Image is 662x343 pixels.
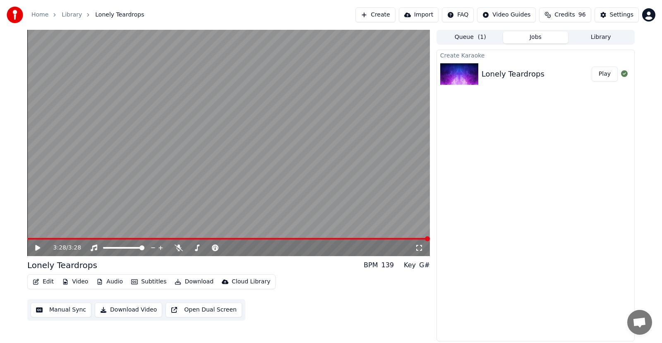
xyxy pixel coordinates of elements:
[568,31,633,43] button: Library
[31,11,48,19] a: Home
[437,50,634,60] div: Create Karaoke
[554,11,575,19] span: Credits
[438,31,503,43] button: Queue
[364,260,378,270] div: BPM
[404,260,416,270] div: Key
[595,7,639,22] button: Settings
[610,11,633,19] div: Settings
[232,278,270,286] div: Cloud Library
[31,302,91,317] button: Manual Sync
[478,33,486,41] span: ( 1 )
[68,244,81,252] span: 3:28
[31,11,144,19] nav: breadcrumb
[7,7,23,23] img: youka
[477,7,536,22] button: Video Guides
[165,302,242,317] button: Open Dual Screen
[128,276,170,288] button: Subtitles
[171,276,217,288] button: Download
[539,7,591,22] button: Credits96
[381,260,394,270] div: 139
[355,7,396,22] button: Create
[627,310,652,335] div: Open chat
[503,31,568,43] button: Jobs
[482,68,544,80] div: Lonely Teardrops
[592,67,618,82] button: Play
[95,302,162,317] button: Download Video
[95,11,144,19] span: Lonely Teardrops
[578,11,586,19] span: 96
[27,259,97,271] div: Lonely Teardrops
[29,276,57,288] button: Edit
[93,276,126,288] button: Audio
[53,244,66,252] span: 3:28
[62,11,82,19] a: Library
[419,260,430,270] div: G#
[53,244,73,252] div: /
[59,276,91,288] button: Video
[399,7,439,22] button: Import
[442,7,474,22] button: FAQ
